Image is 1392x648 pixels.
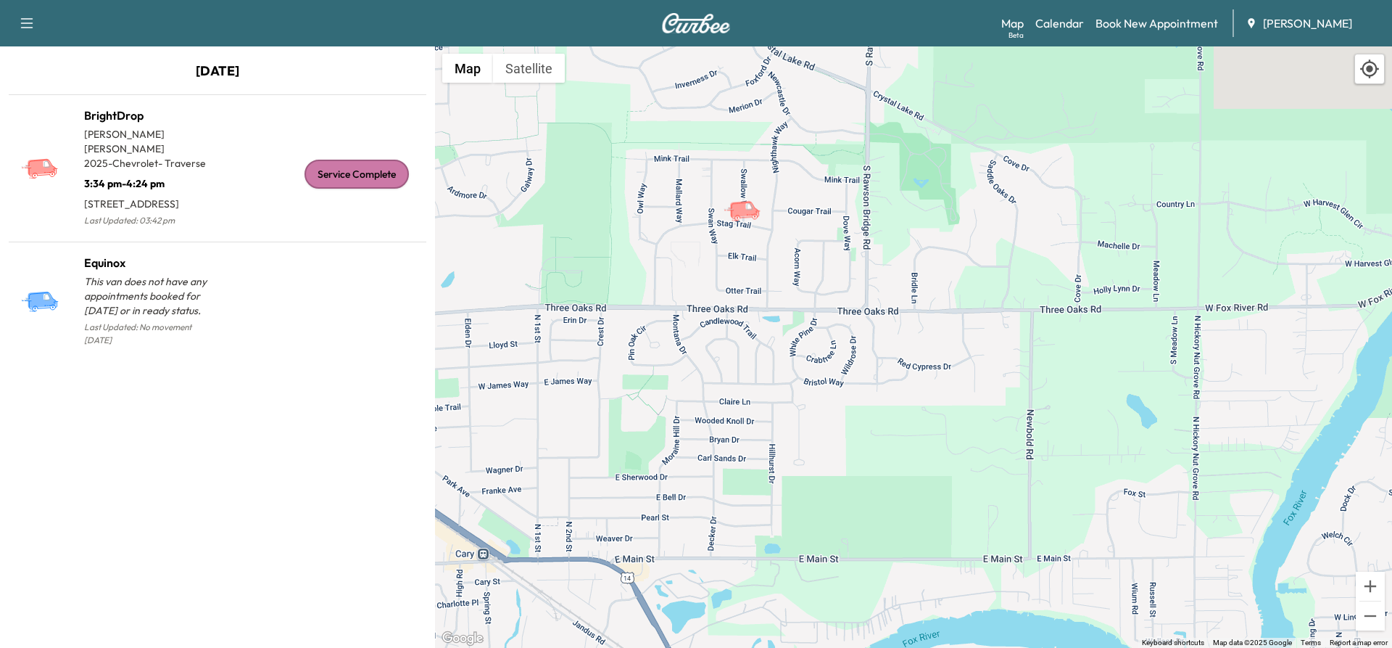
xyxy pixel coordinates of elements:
p: This van does not have any appointments booked for [DATE] or in ready status. [84,274,217,318]
a: Calendar [1035,15,1084,32]
button: Zoom in [1356,572,1385,601]
p: [PERSON_NAME] [PERSON_NAME] [84,127,217,156]
img: Curbee Logo [661,13,731,33]
button: Show street map [442,54,493,83]
p: [STREET_ADDRESS] [84,191,217,211]
button: Keyboard shortcuts [1142,638,1204,648]
img: Google [439,629,486,648]
h1: Equinox [84,254,217,271]
h1: BrightDrop [84,107,217,124]
span: [PERSON_NAME] [1263,15,1352,32]
button: Show satellite imagery [493,54,565,83]
a: Book New Appointment [1095,15,1218,32]
p: Last Updated: No movement [DATE] [84,318,217,350]
p: Last Updated: 03:42 pm [84,211,217,230]
span: Map data ©2025 Google [1213,639,1292,647]
gmp-advanced-marker: BrightDrop [723,185,774,210]
p: 2025 - Chevrolet - Traverse [84,156,217,171]
a: Terms (opens in new tab) [1301,639,1321,647]
a: Report a map error [1330,639,1388,647]
a: Open this area in Google Maps (opens a new window) [439,629,486,648]
p: 3:34 pm - 4:24 pm [84,171,217,191]
div: Beta [1008,30,1024,41]
a: MapBeta [1001,15,1024,32]
div: Service Complete [304,160,409,189]
div: Recenter map [1354,54,1385,84]
button: Zoom out [1356,602,1385,631]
